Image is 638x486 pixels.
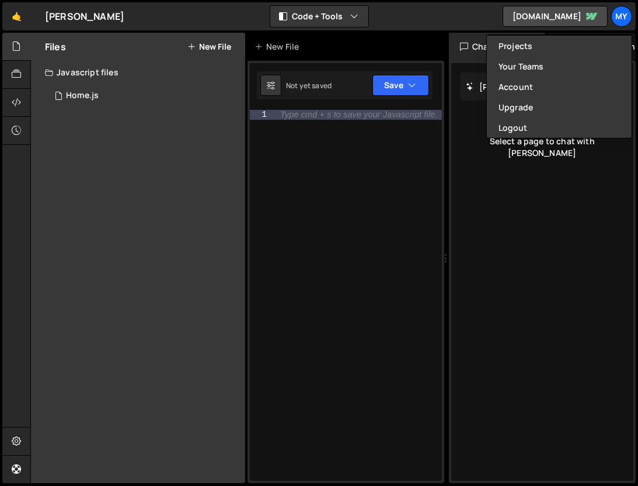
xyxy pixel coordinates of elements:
div: Javascript files [31,61,245,84]
a: Projects [487,36,632,56]
div: Select a page to chat with [PERSON_NAME] [461,118,625,176]
div: [PERSON_NAME] [45,9,124,23]
a: Your Teams [487,56,632,77]
a: [DOMAIN_NAME] [503,6,608,27]
div: Home.js [66,91,99,101]
h2: Files [45,40,66,53]
div: Type cmd + s to save your Javascript file. [280,110,437,119]
a: 🤙 [2,2,31,30]
div: 16209/43631.js [45,84,245,107]
a: Account [487,77,632,97]
button: Code + Tools [270,6,368,27]
div: Chat with Slater AI [449,33,546,61]
a: Upgrade [487,97,632,117]
button: Save [372,75,429,96]
a: My [611,6,632,27]
div: Documentation [548,33,636,61]
button: Logout [487,117,632,138]
div: Not yet saved [286,81,332,91]
div: 1 [250,110,274,120]
h2: [PERSON_NAME] [466,81,548,92]
div: New File [254,41,304,53]
button: New File [187,42,231,51]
